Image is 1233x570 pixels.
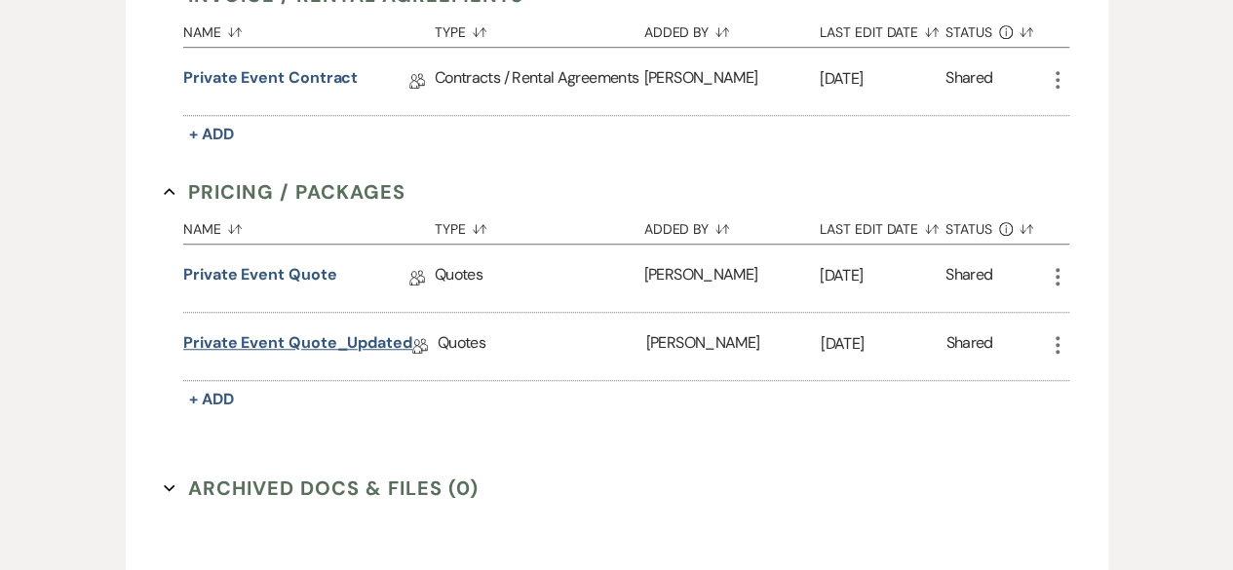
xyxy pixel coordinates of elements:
a: Private Event Quote [183,263,336,293]
button: Last Edit Date [820,10,945,47]
div: Shared [945,263,992,293]
div: Shared [945,66,992,96]
div: Contracts / Rental Agreements [435,48,644,115]
button: Status [945,10,1046,47]
button: Type [435,10,644,47]
span: Status [945,25,992,39]
button: Status [945,207,1046,244]
span: + Add [189,389,234,409]
div: Quotes [438,313,646,380]
div: [PERSON_NAME] [644,48,820,115]
span: Status [945,222,992,236]
p: [DATE] [820,263,945,288]
span: + Add [189,124,234,144]
div: Shared [945,331,992,361]
button: Archived Docs & Files (0) [164,474,479,503]
p: [DATE] [820,66,945,92]
a: Private Event Contract [183,66,358,96]
button: Pricing / Packages [164,177,405,207]
a: Private Event Quote_Updated [183,331,412,361]
p: [DATE] [821,331,945,357]
button: + Add [183,121,240,148]
button: + Add [183,386,240,413]
button: Type [435,207,644,244]
button: Name [183,10,435,47]
div: Quotes [435,245,644,312]
button: Name [183,207,435,244]
button: Added By [644,207,820,244]
div: [PERSON_NAME] [644,245,820,312]
button: Last Edit Date [820,207,945,244]
div: [PERSON_NAME] [646,313,822,380]
button: Added By [644,10,820,47]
